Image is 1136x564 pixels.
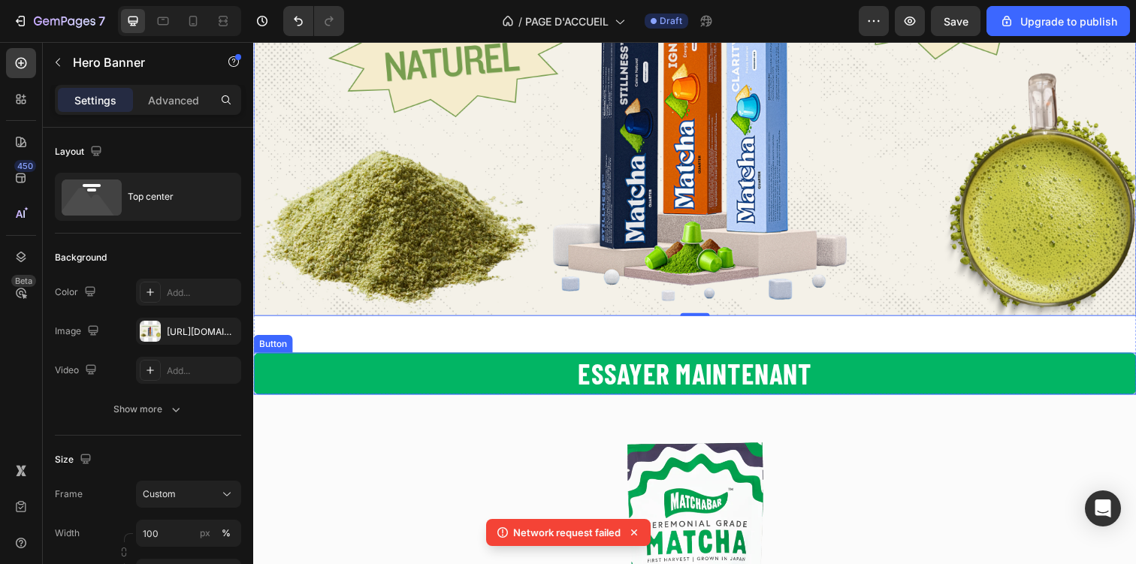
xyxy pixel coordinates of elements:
[253,42,1136,564] iframe: Design area
[944,15,968,28] span: Save
[55,321,102,342] div: Image
[525,14,609,29] span: PAGE D'ACCUEIL
[55,487,83,501] label: Frame
[196,524,214,542] button: %
[931,6,980,36] button: Save
[11,275,36,287] div: Beta
[55,450,95,470] div: Size
[55,251,107,264] div: Background
[167,286,237,300] div: Add...
[513,525,621,540] p: Network request failed
[986,6,1130,36] button: Upgrade to publish
[136,520,241,547] input: px%
[55,142,105,162] div: Layout
[331,317,570,360] p: Essayer maintenant
[660,14,682,28] span: Draft
[6,6,112,36] button: 7
[128,179,219,214] div: Top center
[55,396,241,423] button: Show more
[98,12,105,30] p: 7
[167,364,237,378] div: Add...
[136,481,241,508] button: Custom
[518,14,522,29] span: /
[73,53,201,71] p: Hero Banner
[14,160,36,172] div: 450
[283,6,344,36] div: Undo/Redo
[217,524,235,542] button: px
[113,402,183,417] div: Show more
[3,301,37,315] div: Button
[148,92,199,108] p: Advanced
[55,282,99,303] div: Color
[143,487,176,501] span: Custom
[222,526,231,540] div: %
[74,92,116,108] p: Settings
[167,325,237,339] div: [URL][DOMAIN_NAME]
[200,526,210,540] div: px
[55,360,100,381] div: Video
[1085,490,1121,526] div: Open Intercom Messenger
[55,526,80,540] label: Width
[999,14,1117,29] div: Upgrade to publish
